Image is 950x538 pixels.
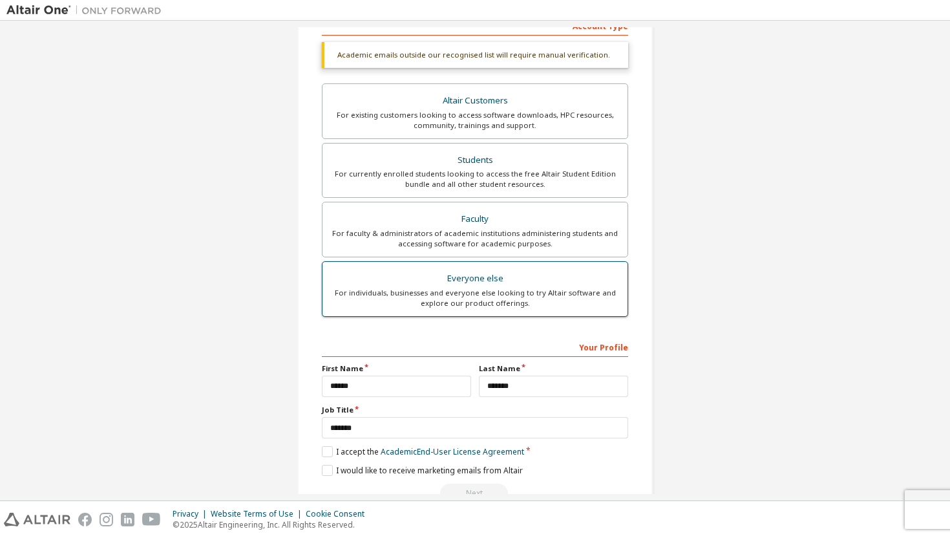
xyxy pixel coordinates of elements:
div: Altair Customers [330,92,620,110]
label: I would like to receive marketing emails from Altair [322,465,523,476]
label: Job Title [322,405,628,415]
div: Email already exists [322,484,628,503]
div: Your Profile [322,336,628,357]
div: For individuals, businesses and everyone else looking to try Altair software and explore our prod... [330,288,620,308]
img: Altair One [6,4,168,17]
img: youtube.svg [142,513,161,526]
a: Academic End-User License Agreement [381,446,524,457]
div: For currently enrolled students looking to access the free Altair Student Edition bundle and all ... [330,169,620,189]
img: instagram.svg [100,513,113,526]
div: Everyone else [330,270,620,288]
div: Faculty [330,210,620,228]
div: For faculty & administrators of academic institutions administering students and accessing softwa... [330,228,620,249]
div: Academic emails outside our recognised list will require manual verification. [322,42,628,68]
img: altair_logo.svg [4,513,70,526]
div: Website Terms of Use [211,509,306,519]
label: Last Name [479,363,628,374]
img: linkedin.svg [121,513,134,526]
div: Students [330,151,620,169]
div: Privacy [173,509,211,519]
label: First Name [322,363,471,374]
label: I accept the [322,446,524,457]
div: For existing customers looking to access software downloads, HPC resources, community, trainings ... [330,110,620,131]
div: Cookie Consent [306,509,372,519]
p: © 2025 Altair Engineering, Inc. All Rights Reserved. [173,519,372,530]
img: facebook.svg [78,513,92,526]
